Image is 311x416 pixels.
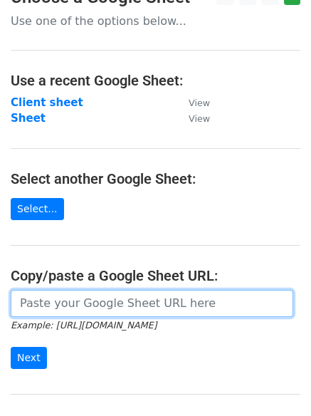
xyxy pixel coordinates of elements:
[11,14,300,28] p: Use one of the options below...
[11,347,47,369] input: Next
[11,320,157,331] small: Example: [URL][DOMAIN_NAME]
[11,112,46,125] a: Sheet
[11,267,300,284] h4: Copy/paste a Google Sheet URL:
[174,112,210,125] a: View
[189,113,210,124] small: View
[11,96,83,109] a: Client sheet
[240,348,311,416] iframe: Chat Widget
[189,98,210,108] small: View
[11,170,300,187] h4: Select another Google Sheet:
[11,72,300,89] h4: Use a recent Google Sheet:
[174,96,210,109] a: View
[11,290,293,317] input: Paste your Google Sheet URL here
[11,198,64,220] a: Select...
